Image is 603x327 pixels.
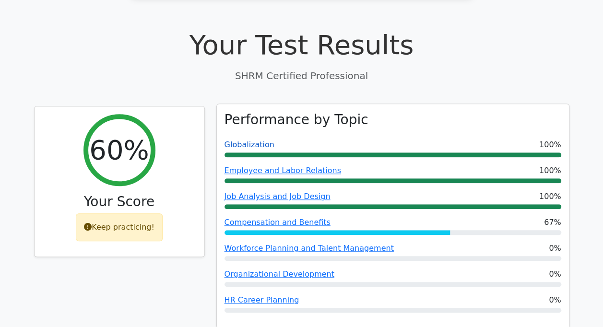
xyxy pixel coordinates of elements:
a: HR Career Planning [225,295,299,304]
span: 100% [539,139,561,151]
a: Globalization [225,140,274,149]
span: 0% [549,269,561,280]
span: 100% [539,165,561,176]
a: Workforce Planning and Talent Management [225,244,394,253]
span: 0% [549,243,561,254]
h2: 60% [89,134,149,166]
div: Keep practicing! [76,213,163,241]
p: SHRM Certified Professional [34,69,569,83]
h1: Your Test Results [34,29,569,61]
a: Compensation and Benefits [225,218,331,227]
a: Organizational Development [225,269,334,279]
a: Job Analysis and Job Design [225,192,331,201]
h3: Performance by Topic [225,112,368,128]
span: 100% [539,191,561,202]
a: Employee and Labor Relations [225,166,341,175]
h3: Your Score [42,194,197,210]
span: 0% [549,294,561,306]
span: 67% [544,217,561,228]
